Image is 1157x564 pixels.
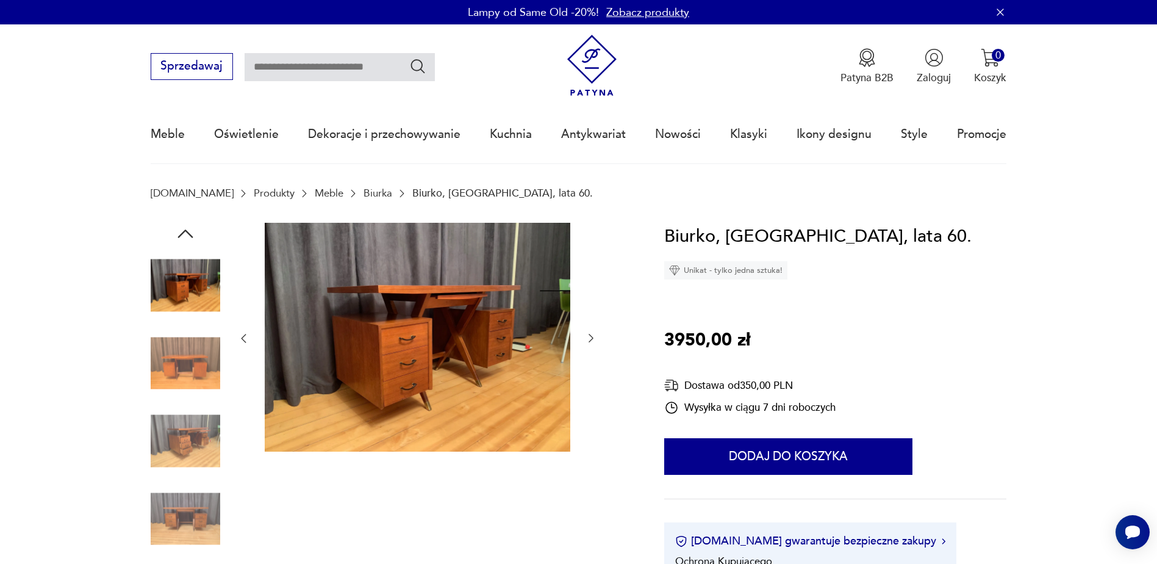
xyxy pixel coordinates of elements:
[664,400,836,415] div: Wysyłka w ciągu 7 dni roboczych
[664,378,836,393] div: Dostawa od 350,00 PLN
[664,378,679,393] img: Ikona dostawy
[364,187,392,199] a: Biurka
[151,106,185,162] a: Meble
[992,49,1005,62] div: 0
[315,187,343,199] a: Meble
[412,187,593,199] p: Biurko, [GEOGRAPHIC_DATA], lata 60.
[858,48,876,67] img: Ikona medalu
[151,328,220,398] img: Zdjęcie produktu Biurko, Włochy, lata 60.
[409,57,427,75] button: Szukaj
[917,48,951,85] button: Zaloguj
[957,106,1006,162] a: Promocje
[917,71,951,85] p: Zaloguj
[942,538,945,544] img: Ikona strzałki w prawo
[669,265,680,276] img: Ikona diamentu
[840,48,894,85] button: Patyna B2B
[151,407,220,476] img: Zdjęcie produktu Biurko, Włochy, lata 60.
[265,223,570,452] img: Zdjęcie produktu Biurko, Włochy, lata 60.
[561,35,623,96] img: Patyna - sklep z meblami i dekoracjami vintage
[840,71,894,85] p: Patyna B2B
[730,106,767,162] a: Klasyki
[308,106,460,162] a: Dekoracje i przechowywanie
[925,48,944,67] img: Ikonka użytkownika
[797,106,872,162] a: Ikony designu
[151,251,220,320] img: Zdjęcie produktu Biurko, Włochy, lata 60.
[561,106,626,162] a: Antykwariat
[901,106,928,162] a: Style
[664,327,750,355] p: 3950,00 zł
[254,187,295,199] a: Produkty
[606,5,689,20] a: Zobacz produkty
[840,48,894,85] a: Ikona medaluPatyna B2B
[664,223,972,251] h1: Biurko, [GEOGRAPHIC_DATA], lata 60.
[151,53,233,80] button: Sprzedawaj
[664,438,912,475] button: Dodaj do koszyka
[490,106,532,162] a: Kuchnia
[675,535,687,548] img: Ikona certyfikatu
[151,187,234,199] a: [DOMAIN_NAME]
[151,484,220,554] img: Zdjęcie produktu Biurko, Włochy, lata 60.
[974,71,1006,85] p: Koszyk
[675,533,945,549] button: [DOMAIN_NAME] gwarantuje bezpieczne zakupy
[974,48,1006,85] button: 0Koszyk
[1116,515,1150,549] iframe: Smartsupp widget button
[981,48,1000,67] img: Ikona koszyka
[468,5,599,20] p: Lampy od Same Old -20%!
[664,261,787,280] div: Unikat - tylko jedna sztuka!
[214,106,279,162] a: Oświetlenie
[655,106,701,162] a: Nowości
[151,62,233,72] a: Sprzedawaj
